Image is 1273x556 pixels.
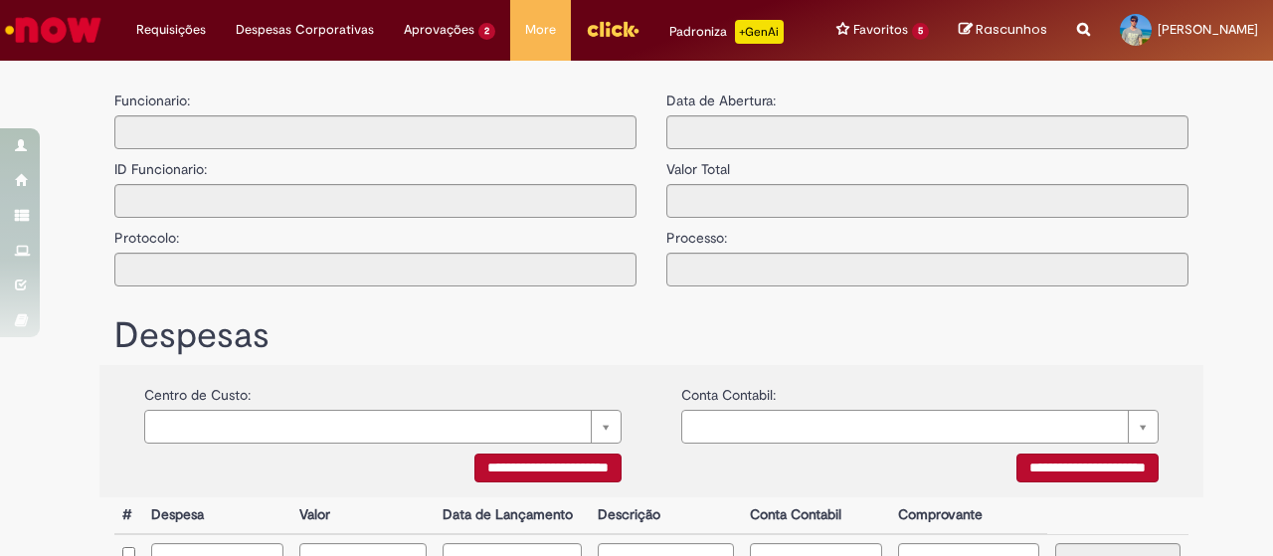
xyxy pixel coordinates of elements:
label: Funcionario: [114,91,190,110]
span: [PERSON_NAME] [1158,21,1258,38]
h1: Despesas [114,316,1188,356]
span: Rascunhos [976,20,1047,39]
th: Valor [291,497,434,534]
th: Conta Contabil [742,497,890,534]
span: 5 [912,23,929,40]
th: Data de Lançamento [435,497,591,534]
span: Despesas Corporativas [236,20,374,40]
th: # [114,497,143,534]
img: click_logo_yellow_360x200.png [586,14,639,44]
label: Conta Contabil: [681,375,776,405]
label: ID Funcionario: [114,149,207,179]
a: Rascunhos [959,21,1047,40]
span: 2 [478,23,495,40]
img: ServiceNow [2,10,104,50]
label: Data de Abertura: [666,91,776,110]
p: +GenAi [735,20,784,44]
a: Limpar campo {0} [144,410,622,444]
label: Valor Total [666,149,730,179]
label: Centro de Custo: [144,375,251,405]
span: Favoritos [853,20,908,40]
th: Comprovante [890,497,1048,534]
label: Protocolo: [114,218,179,248]
label: Processo: [666,218,727,248]
span: Aprovações [404,20,474,40]
th: Despesa [143,497,291,534]
span: Requisições [136,20,206,40]
div: Padroniza [669,20,784,44]
span: More [525,20,556,40]
th: Descrição [590,497,741,534]
a: Limpar campo {0} [681,410,1159,444]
